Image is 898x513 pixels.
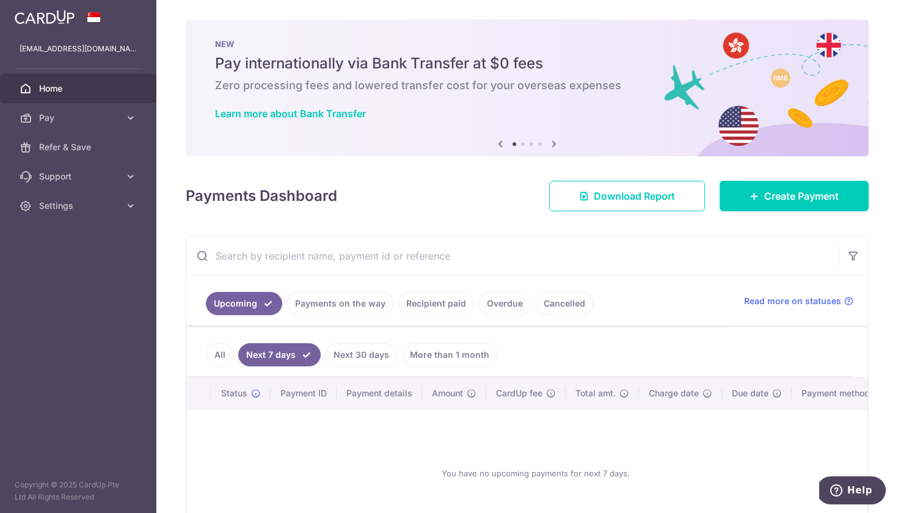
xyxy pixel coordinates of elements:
[206,343,233,366] a: All
[238,343,321,366] a: Next 7 days
[744,295,841,307] span: Read more on statuses
[39,112,120,124] span: Pay
[186,185,337,207] h4: Payments Dashboard
[215,107,366,120] a: Learn more about Bank Transfer
[39,200,120,212] span: Settings
[39,82,120,95] span: Home
[186,236,839,275] input: Search by recipient name, payment id or reference
[287,292,393,315] a: Payments on the way
[326,343,397,366] a: Next 30 days
[271,377,337,409] th: Payment ID
[575,387,616,399] span: Total amt.
[398,292,474,315] a: Recipient paid
[594,189,675,203] span: Download Report
[20,43,137,55] p: [EMAIL_ADDRESS][DOMAIN_NAME]
[792,377,885,409] th: Payment method
[496,387,542,399] span: CardUp fee
[402,343,497,366] a: More than 1 month
[764,189,839,203] span: Create Payment
[720,181,869,211] a: Create Payment
[39,141,120,153] span: Refer & Save
[819,476,886,507] iframe: Opens a widget where you can find more information
[215,39,839,49] p: NEW
[479,292,531,315] a: Overdue
[337,377,422,409] th: Payment details
[206,292,282,315] a: Upcoming
[215,78,839,93] h6: Zero processing fees and lowered transfer cost for your overseas expenses
[15,10,75,24] img: CardUp
[649,387,699,399] span: Charge date
[432,387,463,399] span: Amount
[186,20,869,156] img: Bank transfer banner
[221,387,247,399] span: Status
[744,295,853,307] a: Read more on statuses
[39,170,120,183] span: Support
[732,387,768,399] span: Due date
[549,181,705,211] a: Download Report
[536,292,593,315] a: Cancelled
[215,54,839,73] h5: Pay internationally via Bank Transfer at $0 fees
